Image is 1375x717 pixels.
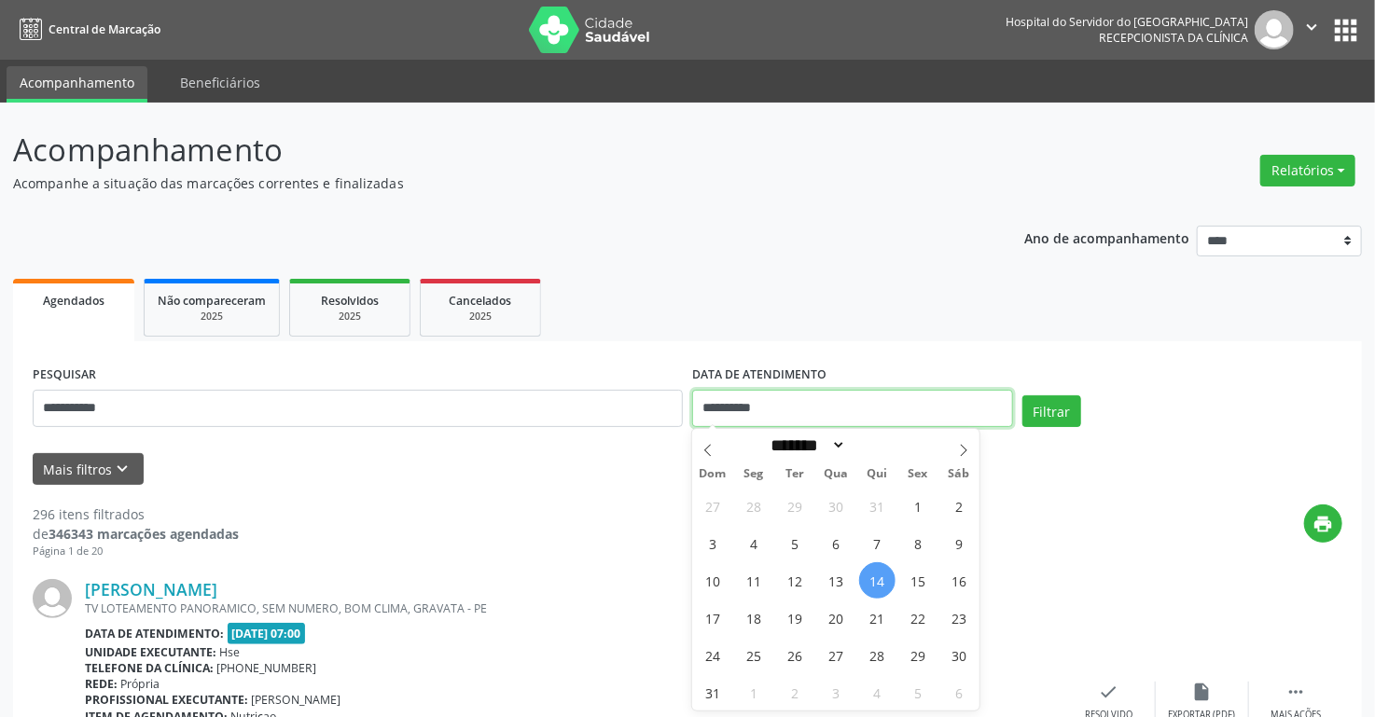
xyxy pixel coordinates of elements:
[818,637,854,673] span: Agosto 27, 2025
[85,644,216,660] b: Unidade executante:
[1099,30,1248,46] span: Recepcionista da clínica
[695,600,731,636] span: Agosto 17, 2025
[940,674,977,710] span: Setembro 6, 2025
[49,21,160,37] span: Central de Marcação
[7,66,147,103] a: Acompanhamento
[695,562,731,599] span: Agosto 10, 2025
[217,660,317,676] span: [PHONE_NUMBER]
[1285,682,1306,702] i: 
[1099,682,1119,702] i: check
[736,562,772,599] span: Agosto 11, 2025
[859,637,896,673] span: Agosto 28, 2025
[85,626,224,641] b: Data de atendimento:
[43,293,104,309] span: Agendados
[33,544,239,559] div: Página 1 de 20
[900,600,937,636] span: Agosto 22, 2025
[1329,14,1362,47] button: apps
[777,674,813,710] span: Setembro 2, 2025
[692,468,733,480] span: Dom
[13,14,160,45] a: Central de Marcação
[303,310,396,324] div: 2025
[736,525,772,561] span: Agosto 4, 2025
[900,525,937,561] span: Agosto 8, 2025
[777,488,813,524] span: Julho 29, 2025
[1294,10,1329,49] button: 
[158,310,266,324] div: 2025
[859,525,896,561] span: Agosto 7, 2025
[859,674,896,710] span: Setembro 4, 2025
[1022,395,1081,427] button: Filtrar
[321,293,379,309] span: Resolvidos
[940,600,977,636] span: Agosto 23, 2025
[859,562,896,599] span: Agosto 14, 2025
[818,525,854,561] span: Agosto 6, 2025
[777,525,813,561] span: Agosto 5, 2025
[85,600,1062,616] div: TV LOTEAMENTO PANORAMICO, SEM NUMERO, BOM CLIMA, GRAVATA - PE
[1301,17,1322,37] i: 
[167,66,273,99] a: Beneficiários
[764,435,846,455] select: Month
[777,562,813,599] span: Agosto 12, 2025
[736,600,772,636] span: Agosto 18, 2025
[695,637,731,673] span: Agosto 24, 2025
[1025,226,1190,249] p: Ano de acompanhamento
[85,660,214,676] b: Telefone da clínica:
[818,600,854,636] span: Agosto 20, 2025
[1260,155,1355,186] button: Relatórios
[940,637,977,673] span: Agosto 30, 2025
[33,579,72,618] img: img
[695,488,731,524] span: Julho 27, 2025
[900,637,937,673] span: Agosto 29, 2025
[859,600,896,636] span: Agosto 21, 2025
[434,310,527,324] div: 2025
[252,692,341,708] span: [PERSON_NAME]
[33,524,239,544] div: de
[85,579,217,600] a: [PERSON_NAME]
[736,674,772,710] span: Setembro 1, 2025
[777,600,813,636] span: Agosto 19, 2025
[900,674,937,710] span: Setembro 5, 2025
[846,435,908,455] input: Year
[33,361,96,390] label: PESQUISAR
[450,293,512,309] span: Cancelados
[1192,682,1213,702] i: insert_drive_file
[1006,14,1248,30] div: Hospital do Servidor do [GEOGRAPHIC_DATA]
[733,468,774,480] span: Seg
[818,562,854,599] span: Agosto 13, 2025
[158,293,266,309] span: Não compareceram
[940,562,977,599] span: Agosto 16, 2025
[938,468,979,480] span: Sáb
[774,468,815,480] span: Ter
[1313,514,1334,534] i: print
[85,676,118,692] b: Rede:
[777,637,813,673] span: Agosto 26, 2025
[695,674,731,710] span: Agosto 31, 2025
[228,623,306,644] span: [DATE] 07:00
[33,453,144,486] button: Mais filtroskeyboard_arrow_down
[49,525,239,543] strong: 346343 marcações agendadas
[1304,504,1342,543] button: print
[692,361,826,390] label: DATA DE ATENDIMENTO
[695,525,731,561] span: Agosto 3, 2025
[13,173,957,193] p: Acompanhe a situação das marcações correntes e finalizadas
[220,644,241,660] span: Hse
[815,468,856,480] span: Qua
[736,637,772,673] span: Agosto 25, 2025
[113,459,133,479] i: keyboard_arrow_down
[897,468,938,480] span: Sex
[33,504,239,524] div: 296 itens filtrados
[13,127,957,173] p: Acompanhamento
[736,488,772,524] span: Julho 28, 2025
[900,488,937,524] span: Agosto 1, 2025
[859,488,896,524] span: Julho 31, 2025
[818,488,854,524] span: Julho 30, 2025
[900,562,937,599] span: Agosto 15, 2025
[856,468,897,480] span: Qui
[818,674,854,710] span: Setembro 3, 2025
[940,525,977,561] span: Agosto 9, 2025
[121,676,160,692] span: Própria
[85,692,248,708] b: Profissional executante:
[940,488,977,524] span: Agosto 2, 2025
[1255,10,1294,49] img: img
